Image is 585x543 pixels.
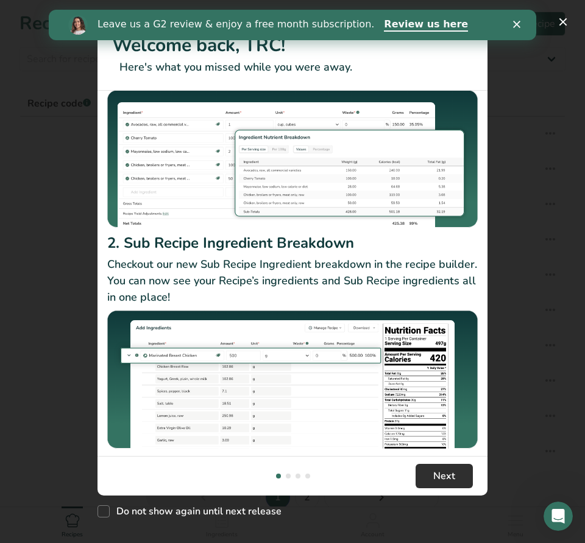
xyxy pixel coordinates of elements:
h2: 2. Sub Recipe Ingredient Breakdown [107,232,478,254]
img: Duplicate Ingredients [107,90,478,228]
p: Here's what you missed while you were away. [112,59,473,75]
h1: Welcome back, TRC! [112,32,473,59]
img: Sub Recipe Ingredient Breakdown [107,310,478,449]
button: Next [416,464,473,488]
p: Checkout our new Sub Recipe Ingredient breakdown in the recipe builder. You can now see your Reci... [107,256,478,306]
iframe: Intercom live chat banner [49,10,536,40]
span: Next [433,469,455,483]
span: Do not show again until next release [110,505,282,517]
iframe: Intercom live chat [544,502,573,531]
div: Close [464,11,477,18]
